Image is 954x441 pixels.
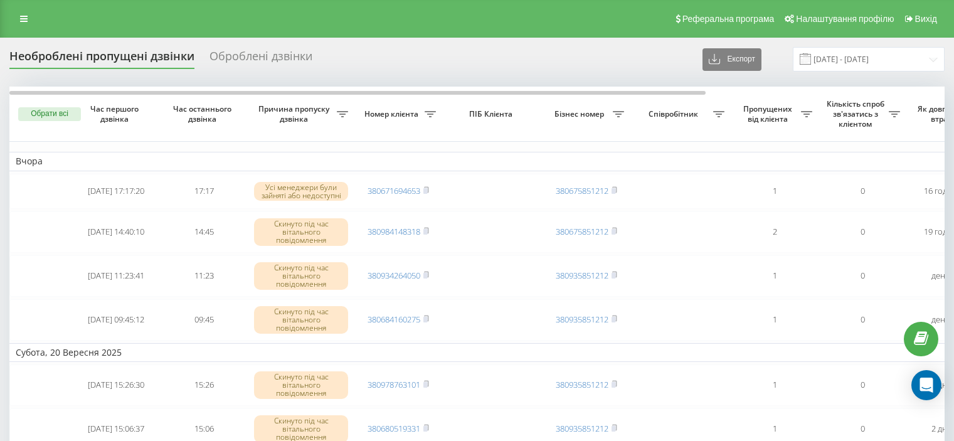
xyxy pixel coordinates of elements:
[160,211,248,253] td: 14:45
[368,379,420,390] a: 380978763101
[254,371,348,399] div: Скинуто під час вітального повідомлення
[556,379,608,390] a: 380935851212
[731,255,819,297] td: 1
[702,48,761,71] button: Експорт
[72,364,160,406] td: [DATE] 15:26:30
[368,185,420,196] a: 380671694653
[9,50,194,69] div: Необроблені пропущені дзвінки
[368,314,420,325] a: 380684160275
[911,370,941,400] div: Open Intercom Messenger
[556,226,608,237] a: 380675851212
[549,109,613,119] span: Бізнес номер
[72,299,160,341] td: [DATE] 09:45:12
[368,270,420,281] a: 380934264050
[18,107,81,121] button: Обрати всі
[731,174,819,209] td: 1
[160,364,248,406] td: 15:26
[160,174,248,209] td: 17:17
[556,270,608,281] a: 380935851212
[72,174,160,209] td: [DATE] 17:17:20
[72,211,160,253] td: [DATE] 14:40:10
[556,423,608,434] a: 380935851212
[361,109,425,119] span: Номер клієнта
[368,423,420,434] a: 380680519331
[731,211,819,253] td: 2
[637,109,713,119] span: Співробітник
[160,255,248,297] td: 11:23
[254,218,348,246] div: Скинуто під час вітального повідомлення
[825,99,889,129] span: Кількість спроб зв'язатись з клієнтом
[737,104,801,124] span: Пропущених від клієнта
[819,174,906,209] td: 0
[819,364,906,406] td: 0
[72,255,160,297] td: [DATE] 11:23:41
[254,182,348,201] div: Усі менеджери були зайняті або недоступні
[819,255,906,297] td: 0
[453,109,532,119] span: ПІБ Клієнта
[254,104,337,124] span: Причина пропуску дзвінка
[82,104,150,124] span: Час першого дзвінка
[819,299,906,341] td: 0
[209,50,312,69] div: Оброблені дзвінки
[368,226,420,237] a: 380984148318
[170,104,238,124] span: Час останнього дзвінка
[731,299,819,341] td: 1
[819,211,906,253] td: 0
[731,364,819,406] td: 1
[556,314,608,325] a: 380935851212
[915,14,937,24] span: Вихід
[254,306,348,334] div: Скинуто під час вітального повідомлення
[160,299,248,341] td: 09:45
[556,185,608,196] a: 380675851212
[254,262,348,290] div: Скинуто під час вітального повідомлення
[682,14,775,24] span: Реферальна програма
[796,14,894,24] span: Налаштування профілю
